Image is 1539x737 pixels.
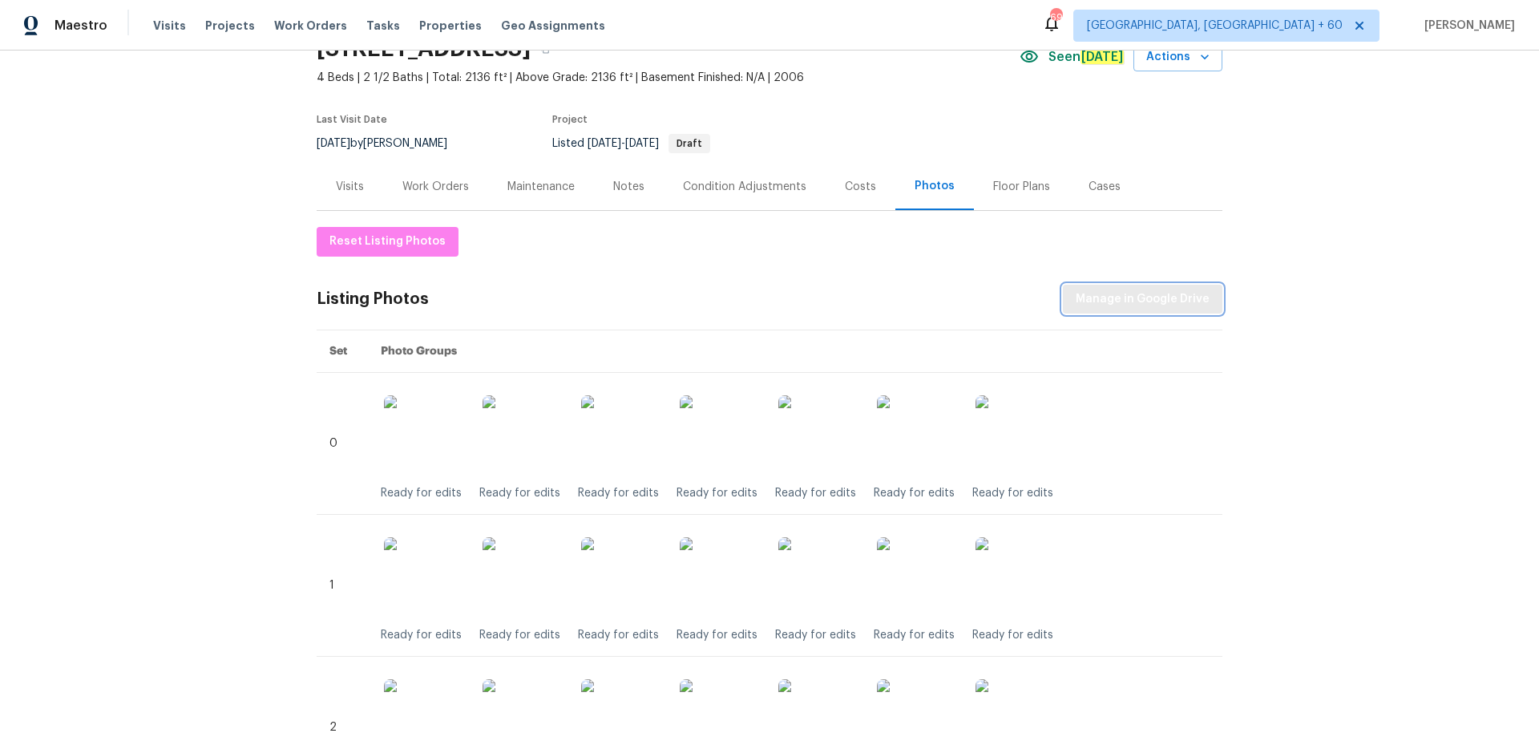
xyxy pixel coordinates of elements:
[381,485,462,501] div: Ready for edits
[972,485,1053,501] div: Ready for edits
[677,627,757,643] div: Ready for edits
[1087,18,1343,34] span: [GEOGRAPHIC_DATA], [GEOGRAPHIC_DATA] + 60
[1048,49,1124,65] span: Seen
[552,138,710,149] span: Listed
[336,179,364,195] div: Visits
[1089,179,1121,195] div: Cases
[317,134,467,153] div: by [PERSON_NAME]
[588,138,659,149] span: -
[677,485,757,501] div: Ready for edits
[1418,18,1515,34] span: [PERSON_NAME]
[274,18,347,34] span: Work Orders
[874,485,955,501] div: Ready for edits
[613,179,644,195] div: Notes
[775,627,856,643] div: Ready for edits
[55,18,107,34] span: Maestro
[874,627,955,643] div: Ready for edits
[683,179,806,195] div: Condition Adjustments
[578,627,659,643] div: Ready for edits
[479,627,560,643] div: Ready for edits
[317,291,429,307] div: Listing Photos
[368,330,1222,373] th: Photo Groups
[329,232,446,252] span: Reset Listing Photos
[366,20,400,31] span: Tasks
[1050,10,1061,26] div: 693
[317,41,531,57] h2: [STREET_ADDRESS]
[915,178,955,194] div: Photos
[205,18,255,34] span: Projects
[552,115,588,124] span: Project
[501,18,605,34] span: Geo Assignments
[317,70,1020,86] span: 4 Beds | 2 1/2 Baths | Total: 2136 ft² | Above Grade: 2136 ft² | Basement Finished: N/A | 2006
[993,179,1050,195] div: Floor Plans
[775,485,856,501] div: Ready for edits
[845,179,876,195] div: Costs
[1076,290,1210,310] span: Manage in Google Drive
[588,138,621,149] span: [DATE]
[972,627,1053,643] div: Ready for edits
[507,179,575,195] div: Maintenance
[153,18,186,34] span: Visits
[317,330,368,373] th: Set
[578,485,659,501] div: Ready for edits
[1081,50,1124,64] em: [DATE]
[317,227,458,257] button: Reset Listing Photos
[1146,47,1210,67] span: Actions
[317,115,387,124] span: Last Visit Date
[402,179,469,195] div: Work Orders
[317,515,368,657] td: 1
[1063,285,1222,314] button: Manage in Google Drive
[625,138,659,149] span: [DATE]
[317,373,368,515] td: 0
[1133,43,1222,72] button: Actions
[670,139,709,148] span: Draft
[381,627,462,643] div: Ready for edits
[479,485,560,501] div: Ready for edits
[419,18,482,34] span: Properties
[317,138,350,149] span: [DATE]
